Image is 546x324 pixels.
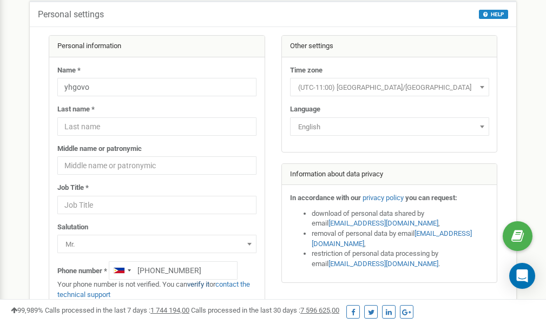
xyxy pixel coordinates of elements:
[479,10,508,19] button: HELP
[57,235,256,253] span: Mr.
[282,36,497,57] div: Other settings
[61,237,253,252] span: Mr.
[57,183,89,193] label: Job Title *
[282,164,497,186] div: Information about data privacy
[57,280,256,300] p: Your phone number is not verified. You can or
[405,194,457,202] strong: you can request:
[312,229,489,249] li: removal of personal data by email ,
[57,78,256,96] input: Name
[45,306,189,314] span: Calls processed in the last 7 days :
[312,229,472,248] a: [EMAIL_ADDRESS][DOMAIN_NAME]
[150,306,189,314] u: 1 744 194,00
[57,280,250,299] a: contact the technical support
[290,117,489,136] span: English
[328,260,438,268] a: [EMAIL_ADDRESS][DOMAIN_NAME]
[187,280,209,288] a: verify it
[109,261,238,280] input: +1-800-555-55-55
[363,194,404,202] a: privacy policy
[57,144,142,154] label: Middle name or patronymic
[11,306,43,314] span: 99,989%
[57,117,256,136] input: Last name
[109,262,134,279] div: Telephone country code
[328,219,438,227] a: [EMAIL_ADDRESS][DOMAIN_NAME]
[49,36,265,57] div: Personal information
[57,266,107,276] label: Phone number *
[300,306,339,314] u: 7 596 625,00
[57,196,256,214] input: Job Title
[312,249,489,269] li: restriction of personal data processing by email .
[191,306,339,314] span: Calls processed in the last 30 days :
[57,65,81,76] label: Name *
[509,263,535,289] div: Open Intercom Messenger
[57,222,88,233] label: Salutation
[290,78,489,96] span: (UTC-11:00) Pacific/Midway
[57,156,256,175] input: Middle name or patronymic
[38,10,104,19] h5: Personal settings
[294,120,485,135] span: English
[290,104,320,115] label: Language
[290,65,323,76] label: Time zone
[57,104,95,115] label: Last name *
[312,209,489,229] li: download of personal data shared by email ,
[290,194,361,202] strong: In accordance with our
[294,80,485,95] span: (UTC-11:00) Pacific/Midway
